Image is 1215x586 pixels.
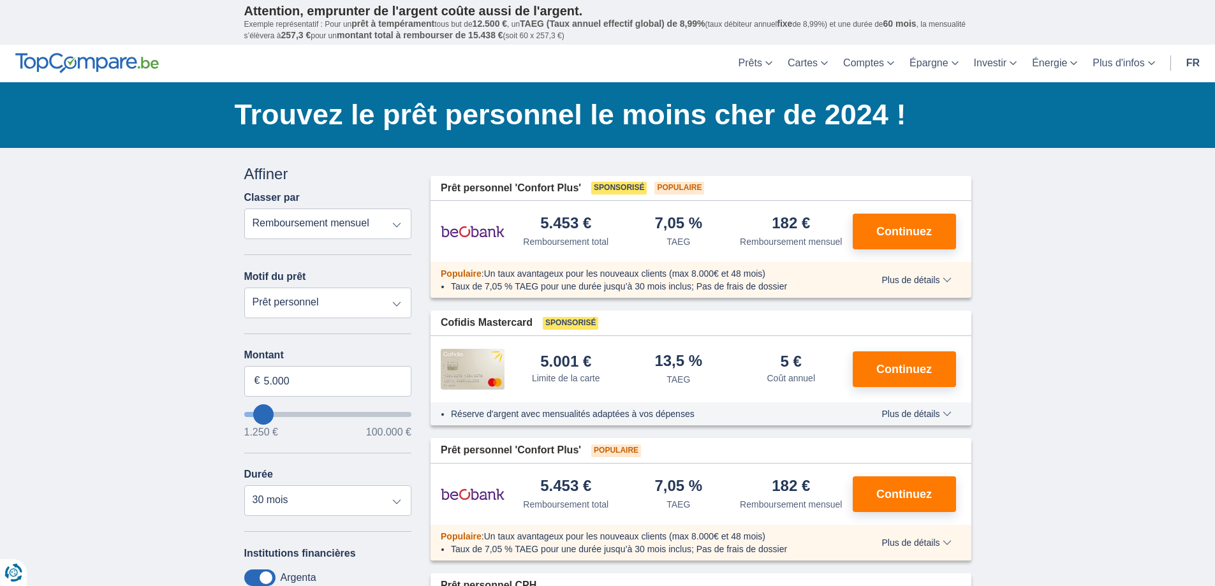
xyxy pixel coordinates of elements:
span: Un taux avantageux pour les nouveaux clients (max 8.000€ et 48 mois) [484,531,765,541]
div: Remboursement total [523,235,608,248]
label: Motif du prêt [244,271,306,282]
a: Plus d'infos [1085,45,1162,82]
div: 5.453 € [540,478,591,495]
label: Montant [244,349,412,361]
p: Exemple représentatif : Pour un tous but de , un (taux débiteur annuel de 8,99%) et une durée de ... [244,18,971,41]
span: Continuez [876,488,932,500]
div: 5 € [781,354,802,369]
span: Sponsorisé [591,182,647,194]
div: Affiner [244,163,412,185]
button: Continuez [853,214,956,249]
div: TAEG [666,498,690,511]
div: Remboursement total [523,498,608,511]
div: 13,5 % [654,353,702,370]
span: Prêt personnel 'Confort Plus' [441,181,581,196]
li: Réserve d'argent avec mensualités adaptées à vos dépenses [451,407,844,420]
span: € [254,374,260,388]
div: TAEG [666,373,690,386]
a: Comptes [836,45,902,82]
input: wantToBorrow [244,412,412,417]
button: Continuez [853,476,956,512]
button: Plus de détails [872,538,961,548]
img: pret personnel Cofidis CC [441,349,504,390]
img: pret personnel Beobank [441,478,504,510]
button: Plus de détails [872,275,961,285]
div: 5.453 € [540,216,591,233]
div: : [431,267,855,280]
li: Taux de 7,05 % TAEG pour une durée jusqu’à 30 mois inclus; Pas de frais de dossier [451,543,844,555]
h1: Trouvez le prêt personnel le moins cher de 2024 ! [235,95,971,135]
span: montant total à rembourser de 15.438 € [337,30,503,40]
span: prêt à tempérament [351,18,434,29]
span: 60 mois [883,18,917,29]
img: TopCompare [15,53,159,73]
div: Remboursement mensuel [740,498,842,511]
div: 182 € [772,216,810,233]
span: 100.000 € [366,427,411,437]
label: Classer par [244,192,300,203]
a: Investir [966,45,1025,82]
div: 7,05 % [654,478,702,495]
a: Prêts [731,45,780,82]
span: Populaire [441,268,482,279]
span: Cofidis Mastercard [441,316,533,330]
span: Un taux avantageux pour les nouveaux clients (max 8.000€ et 48 mois) [484,268,765,279]
span: Plus de détails [881,409,951,418]
span: Populaire [654,182,704,194]
span: Populaire [591,444,641,457]
button: Plus de détails [872,409,961,419]
div: 5.001 € [540,354,591,369]
span: fixe [777,18,792,29]
span: Populaire [441,531,482,541]
label: Institutions financières [244,548,356,559]
label: Argenta [281,572,316,583]
a: Énergie [1024,45,1085,82]
a: Cartes [780,45,836,82]
span: TAEG (Taux annuel effectif global) de 8,99% [520,18,705,29]
span: 1.250 € [244,427,278,437]
label: Durée [244,469,273,480]
img: pret personnel Beobank [441,216,504,247]
div: TAEG [666,235,690,248]
a: Épargne [902,45,966,82]
div: : [431,530,855,543]
button: Continuez [853,351,956,387]
span: Plus de détails [881,275,951,284]
div: Coût annuel [767,372,815,385]
div: 7,05 % [654,216,702,233]
a: fr [1179,45,1207,82]
div: 182 € [772,478,810,495]
span: 257,3 € [281,30,311,40]
p: Attention, emprunter de l'argent coûte aussi de l'argent. [244,3,971,18]
span: Plus de détails [881,538,951,547]
li: Taux de 7,05 % TAEG pour une durée jusqu’à 30 mois inclus; Pas de frais de dossier [451,280,844,293]
span: Prêt personnel 'Confort Plus' [441,443,581,458]
span: Continuez [876,363,932,375]
span: Continuez [876,226,932,237]
div: Limite de la carte [532,372,600,385]
span: 12.500 € [473,18,508,29]
div: Remboursement mensuel [740,235,842,248]
span: Sponsorisé [543,317,598,330]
